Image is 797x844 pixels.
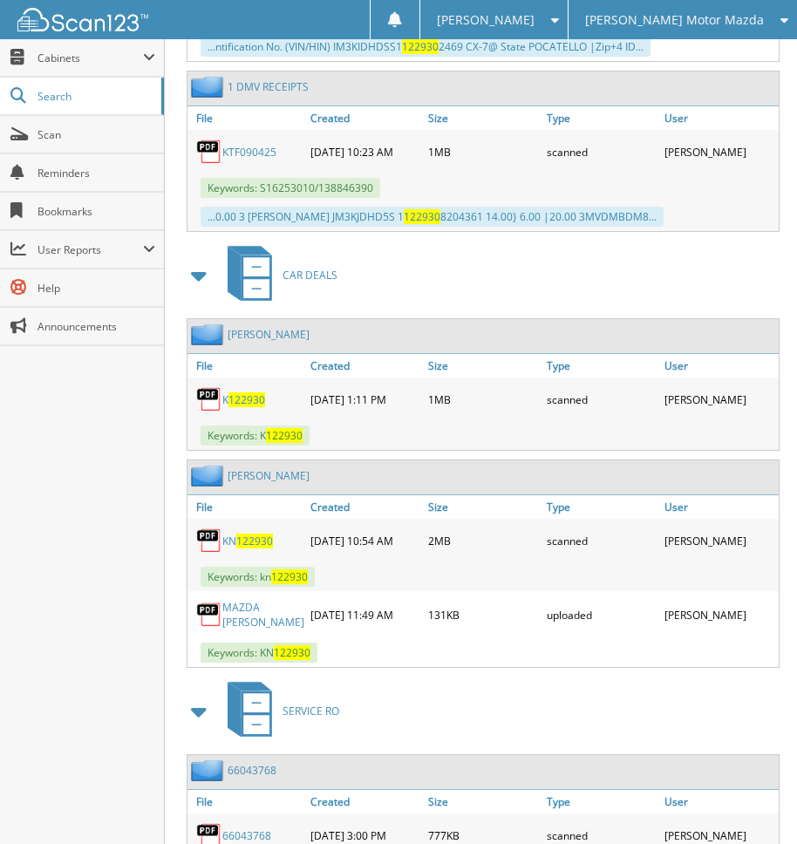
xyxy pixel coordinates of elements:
a: K122930 [222,392,265,407]
a: Size [424,106,542,130]
a: Created [306,106,425,130]
div: ...ntification No. (VIN/HIN) IM3KIDHDSS1 2469 CX-7@ State POCATELLO |Zip+4 ID... [201,37,651,57]
span: 122930 [404,209,440,224]
a: KTF090425 [222,145,276,160]
a: [PERSON_NAME] [228,327,310,342]
a: Created [306,495,425,519]
a: Type [542,354,661,378]
span: [PERSON_NAME] Motor Mazda [585,15,764,25]
a: CAR DEALS [217,241,337,310]
a: Type [542,106,661,130]
div: 131KB [424,596,542,634]
span: [PERSON_NAME] [437,15,535,25]
a: Size [424,354,542,378]
span: Search [37,89,153,104]
a: User [660,495,779,519]
div: scanned [542,523,661,558]
a: Size [424,790,542,813]
a: File [187,495,306,519]
a: Size [424,495,542,519]
span: 122930 [266,428,303,443]
a: 66043768 [222,828,271,843]
a: User [660,106,779,130]
img: folder2.png [191,759,228,781]
img: folder2.png [191,76,228,98]
div: 2MB [424,523,542,558]
a: [PERSON_NAME] [228,468,310,483]
div: [PERSON_NAME] [660,382,779,417]
a: File [187,354,306,378]
a: Type [542,495,661,519]
a: File [187,106,306,130]
a: MAZDA [PERSON_NAME] [222,600,304,630]
div: [DATE] 10:23 AM [306,134,425,169]
span: User Reports [37,242,143,257]
div: uploaded [542,596,661,634]
img: folder2.png [191,465,228,487]
span: SERVICE RO [283,704,339,718]
div: [DATE] 1:11 PM [306,382,425,417]
img: PDF.png [196,602,222,628]
span: Cabinets [37,51,143,65]
img: PDF.png [196,527,222,554]
img: scan123-logo-white.svg [17,8,148,31]
div: scanned [542,134,661,169]
img: PDF.png [196,139,222,165]
img: folder2.png [191,323,228,345]
a: KN122930 [222,534,273,548]
a: File [187,790,306,813]
img: PDF.png [196,386,222,412]
div: [PERSON_NAME] [660,523,779,558]
span: 122930 [274,645,310,660]
span: Announcements [37,319,155,334]
a: Type [542,790,661,813]
div: 1MB [424,382,542,417]
div: [PERSON_NAME] [660,596,779,634]
span: 122930 [271,569,308,584]
a: 66043768 [228,763,276,778]
div: [PERSON_NAME] [660,134,779,169]
div: 1MB [424,134,542,169]
a: 1 DMV RECEIPTS [228,79,309,94]
span: Reminders [37,166,155,180]
span: Scan [37,127,155,142]
span: 122930 [228,392,265,407]
div: [DATE] 11:49 AM [306,596,425,634]
span: Keywords: S16253010/138846390 [201,178,380,198]
a: Created [306,354,425,378]
span: Help [37,281,155,296]
a: User [660,790,779,813]
span: Bookmarks [37,204,155,219]
div: ...0.00 3 [PERSON_NAME] JM3KJDHD5S 1 8204361 14.00} 6.00 |20.00 3MVDMBDM8... [201,207,664,227]
span: CAR DEALS [283,268,337,282]
span: Keywords: kn [201,567,315,587]
a: User [660,354,779,378]
span: Keywords: K [201,425,310,446]
a: Created [306,790,425,813]
div: scanned [542,382,661,417]
a: SERVICE RO [217,677,339,745]
iframe: Chat Widget [710,760,797,844]
span: Keywords: KN [201,643,317,663]
span: 122930 [236,534,273,548]
div: [DATE] 10:54 AM [306,523,425,558]
span: 122930 [402,39,439,54]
